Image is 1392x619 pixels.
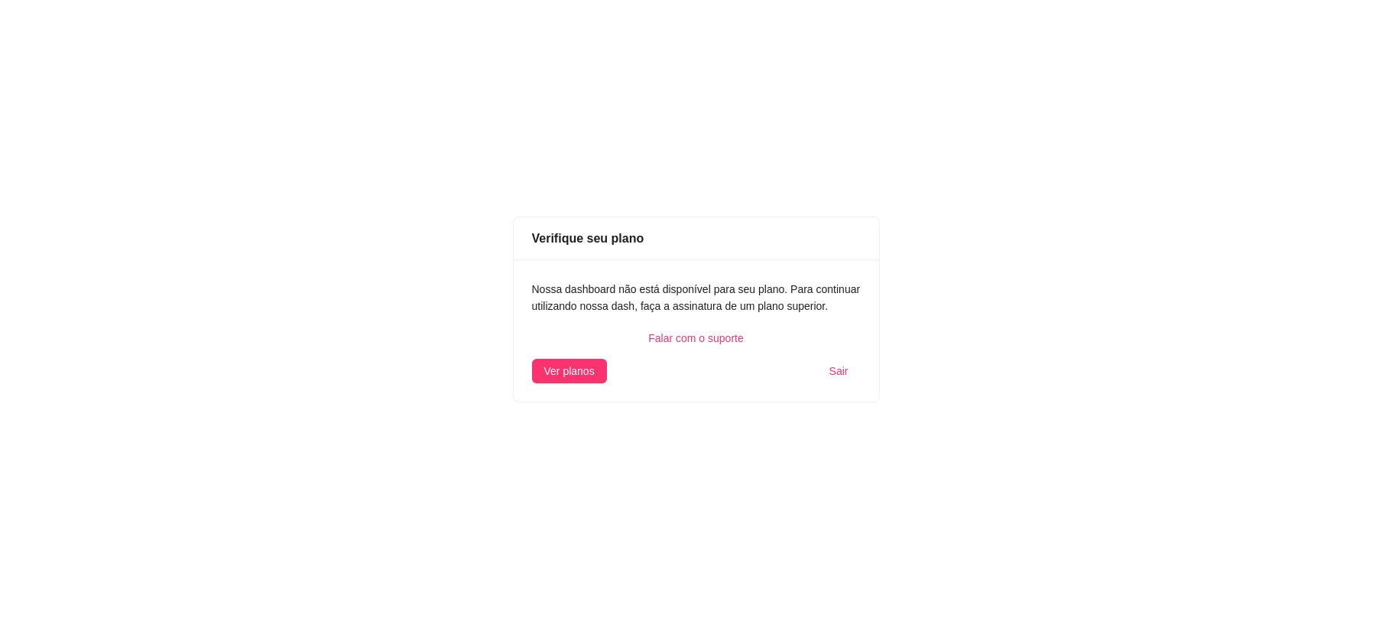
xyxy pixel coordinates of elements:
div: Verifique seu plano [532,229,861,248]
button: Ver planos [532,359,607,383]
button: Sair [817,359,861,383]
div: Nossa dashboard não está disponível para seu plano. Para continuar utilizando nossa dash, faça a ... [532,281,861,314]
span: Ver planos [544,363,595,380]
a: Falar com o suporte [532,330,861,347]
span: Sair [829,363,849,380]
